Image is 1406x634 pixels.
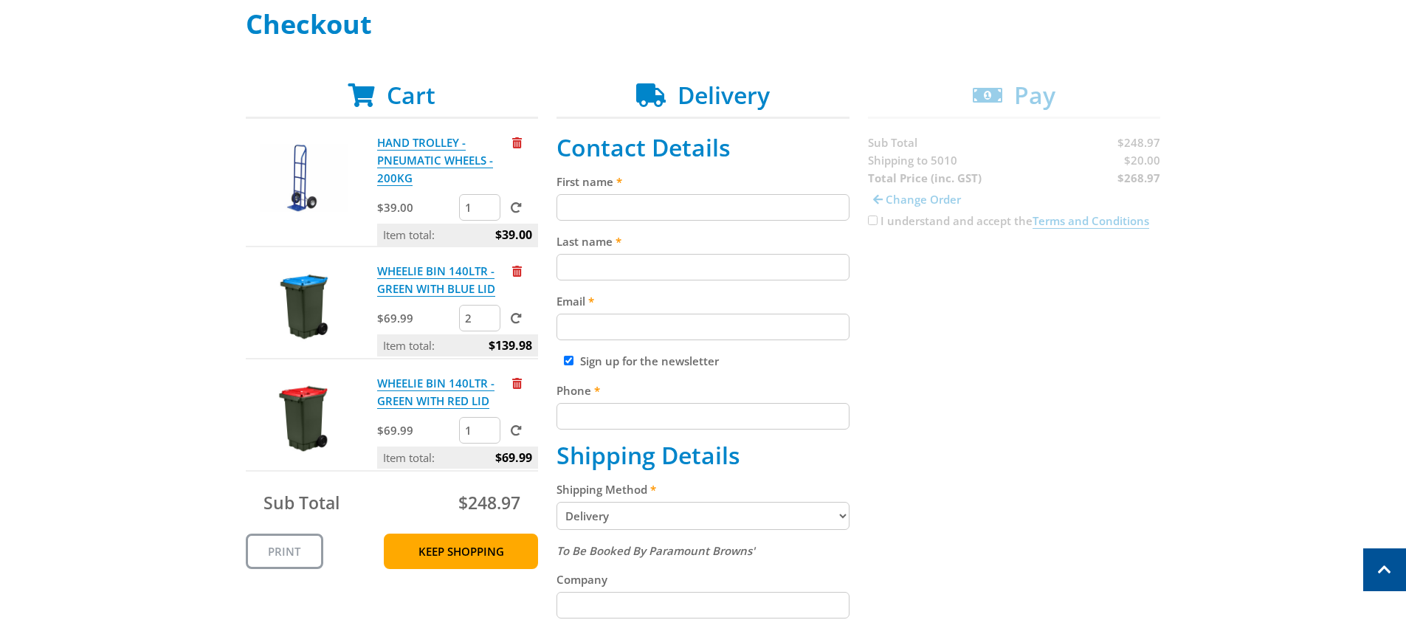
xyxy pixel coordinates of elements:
h2: Contact Details [556,134,850,162]
span: $69.99 [495,447,532,469]
select: Please select a shipping method. [556,502,850,530]
label: Sign up for the newsletter [580,354,719,368]
a: WHEELIE BIN 140LTR - GREEN WITH BLUE LID [377,263,495,297]
a: HAND TROLLEY - PNEUMATIC WHEELS - 200KG [377,135,493,186]
span: Delivery [678,79,770,111]
label: Shipping Method [556,480,850,498]
a: Keep Shopping [384,534,538,569]
p: Item total: [377,224,538,246]
span: $39.00 [495,224,532,246]
a: Print [246,534,323,569]
em: To Be Booked By Paramount Browns' [556,543,755,558]
span: Cart [387,79,435,111]
a: Remove from cart [512,376,522,390]
label: First name [556,173,850,190]
img: HAND TROLLEY - PNEUMATIC WHEELS - 200KG [260,134,348,222]
p: Item total: [377,447,538,469]
p: Item total: [377,334,538,356]
span: Sub Total [263,491,340,514]
input: Please enter your first name. [556,194,850,221]
img: WHEELIE BIN 140LTR - GREEN WITH BLUE LID [260,262,348,351]
a: Remove from cart [512,263,522,278]
a: Remove from cart [512,135,522,150]
label: Company [556,571,850,588]
p: $69.99 [377,309,456,327]
p: $39.00 [377,199,456,216]
h1: Checkout [246,10,1161,39]
h2: Shipping Details [556,441,850,469]
label: Last name [556,232,850,250]
input: Please enter your last name. [556,254,850,280]
input: Please enter your email address. [556,314,850,340]
p: $69.99 [377,421,456,439]
label: Email [556,292,850,310]
img: WHEELIE BIN 140LTR - GREEN WITH RED LID [260,374,348,463]
a: WHEELIE BIN 140LTR - GREEN WITH RED LID [377,376,494,409]
span: $139.98 [489,334,532,356]
input: Please enter your telephone number. [556,403,850,430]
span: $248.97 [458,491,520,514]
label: Phone [556,382,850,399]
